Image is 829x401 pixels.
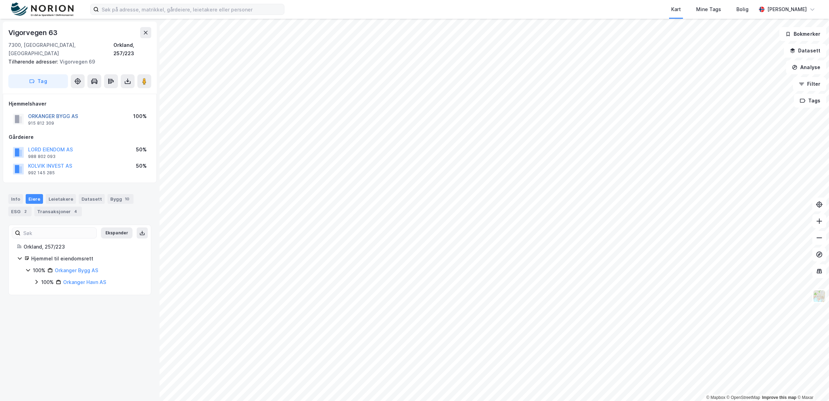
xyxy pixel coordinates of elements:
[767,5,807,14] div: [PERSON_NAME]
[136,162,147,170] div: 50%
[123,195,131,202] div: 10
[33,266,45,275] div: 100%
[8,194,23,204] div: Info
[786,60,826,74] button: Analyse
[793,77,826,91] button: Filter
[26,194,43,204] div: Eiere
[63,279,106,285] a: Orkanger Havn AS
[784,44,826,58] button: Datasett
[794,368,829,401] iframe: Chat Widget
[9,133,151,141] div: Gårdeiere
[8,74,68,88] button: Tag
[779,27,826,41] button: Bokmerker
[8,41,113,58] div: 7300, [GEOGRAPHIC_DATA], [GEOGRAPHIC_DATA]
[794,94,826,108] button: Tags
[99,4,284,15] input: Søk på adresse, matrikkel, gårdeiere, leietakere eller personer
[813,290,826,303] img: Z
[20,228,96,238] input: Søk
[22,208,29,215] div: 2
[696,5,721,14] div: Mine Tags
[41,278,54,286] div: 100%
[8,58,146,66] div: Vigorvegen 69
[9,100,151,108] div: Hjemmelshaver
[762,395,796,400] a: Improve this map
[113,41,151,58] div: Orkland, 257/223
[101,227,133,239] button: Ekspander
[706,395,725,400] a: Mapbox
[136,145,147,154] div: 50%
[736,5,749,14] div: Bolig
[108,194,134,204] div: Bygg
[46,194,76,204] div: Leietakere
[34,207,82,216] div: Transaksjoner
[133,112,147,120] div: 100%
[727,395,760,400] a: OpenStreetMap
[24,243,143,251] div: Orkland, 257/223
[794,368,829,401] div: Kontrollprogram for chat
[72,208,79,215] div: 4
[55,267,98,273] a: Orkanger Bygg AS
[28,120,54,126] div: 915 812 309
[8,59,60,65] span: Tilhørende adresser:
[28,170,55,176] div: 992 145 285
[8,207,32,216] div: ESG
[11,2,74,17] img: norion-logo.80e7a08dc31c2e691866.png
[671,5,681,14] div: Kart
[31,254,143,263] div: Hjemmel til eiendomsrett
[79,194,105,204] div: Datasett
[28,154,55,159] div: 988 802 093
[8,27,59,38] div: Vigorvegen 63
